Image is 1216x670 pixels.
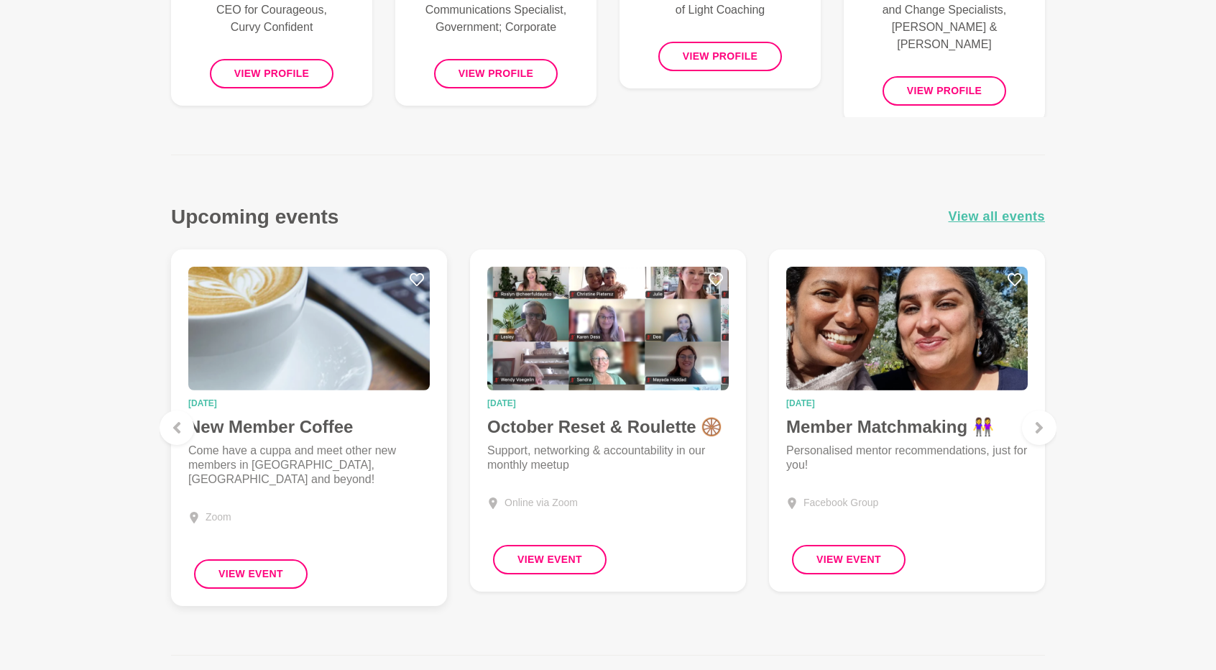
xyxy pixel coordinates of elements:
[803,495,878,510] div: Facebook Group
[487,416,729,438] h4: October Reset & Roulette 🛞
[171,204,338,229] h3: Upcoming events
[493,545,607,574] button: View Event
[206,510,231,525] div: Zoom
[210,59,334,88] button: View profile
[786,444,1028,472] p: Personalised mentor recommendations, just for you!
[786,267,1028,390] img: Member Matchmaking 👭
[188,399,430,408] time: [DATE]
[883,76,1007,106] button: View profile
[171,249,447,606] a: New Member Coffee[DATE]New Member CoffeeCome have a cuppa and meet other new members in [GEOGRAPH...
[188,416,430,438] h4: New Member Coffee
[188,267,430,390] img: New Member Coffee
[188,444,430,487] p: Come have a cuppa and meet other new members in [GEOGRAPHIC_DATA], [GEOGRAPHIC_DATA] and beyond!
[505,495,578,510] div: Online via Zoom
[769,249,1045,592] a: Member Matchmaking 👭[DATE]Member Matchmaking 👭Personalised mentor recommendations, just for you!F...
[470,249,746,592] a: October Reset & Roulette 🛞[DATE]October Reset & Roulette 🛞Support, networking & accountability in...
[487,267,729,390] img: October Reset & Roulette 🛞
[487,444,729,472] p: Support, networking & accountability in our monthly meetup
[194,559,308,589] button: View Event
[949,206,1046,227] a: View all events
[786,399,1028,408] time: [DATE]
[792,545,906,574] button: View Event
[786,416,1028,438] h4: Member Matchmaking 👭
[434,59,558,88] button: View profile
[487,399,729,408] time: [DATE]
[658,42,783,71] button: View profile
